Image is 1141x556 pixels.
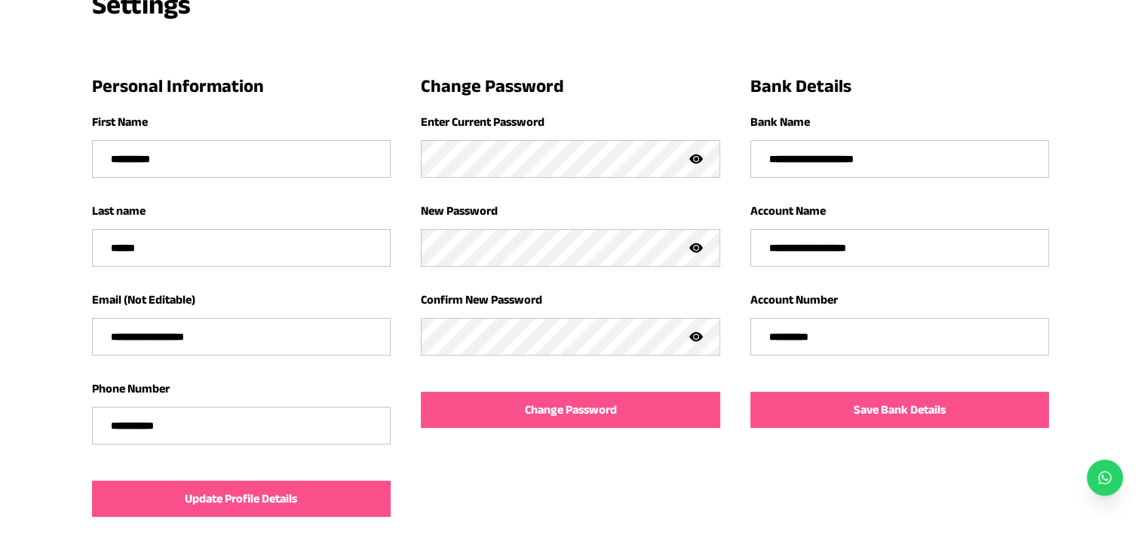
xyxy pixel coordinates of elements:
[92,74,391,98] h3: Personal Information
[421,293,542,306] label: Confirm New Password
[750,293,838,306] label: Account Number
[750,115,810,128] label: Bank Name
[421,115,544,128] label: Enter Current Password
[421,392,720,428] button: Change Password
[421,74,720,98] h3: Change Password
[92,481,391,517] button: Update Profile Details
[185,490,297,508] span: Update Profile Details
[750,74,1050,98] h3: Bank Details
[524,401,616,419] span: Change Password
[750,392,1050,428] button: Save Bank Details
[92,293,195,306] label: Email (Not Editable)
[92,382,170,395] label: Phone Number
[92,204,146,217] label: Last name
[421,204,498,217] label: New Password
[92,115,148,128] label: First Name
[854,401,946,419] span: Save Bank Details
[750,204,826,217] label: Account Name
